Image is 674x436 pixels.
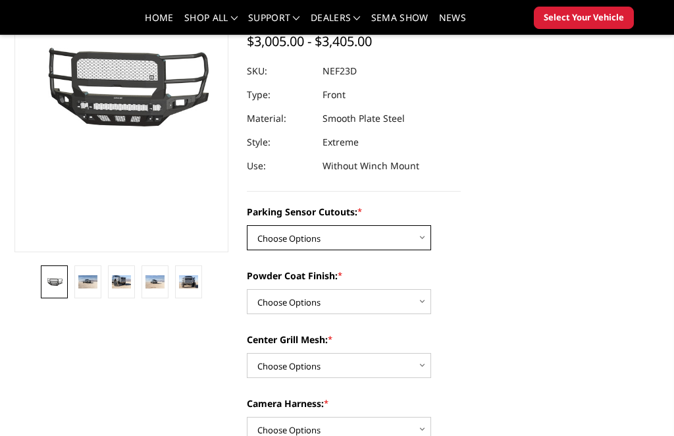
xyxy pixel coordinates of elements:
[247,396,461,410] label: Camera Harness:
[534,7,634,29] button: Select Your Vehicle
[323,83,346,107] dd: Front
[323,59,357,83] dd: NEF23D
[323,107,405,130] dd: Smooth Plate Steel
[179,275,198,288] img: 2023-2025 Ford F450-550 - Freedom Series - Extreme Front Bumper
[439,13,466,32] a: News
[247,107,313,130] dt: Material:
[145,13,173,32] a: Home
[247,205,461,219] label: Parking Sensor Cutouts:
[184,13,238,32] a: shop all
[248,13,300,32] a: Support
[247,59,313,83] dt: SKU:
[371,13,428,32] a: SEMA Show
[544,11,624,24] span: Select Your Vehicle
[247,333,461,346] label: Center Grill Mesh:
[145,275,165,288] img: 2023-2025 Ford F450-550 - Freedom Series - Extreme Front Bumper
[112,275,131,288] img: 2023-2025 Ford F450-550 - Freedom Series - Extreme Front Bumper
[247,130,313,154] dt: Style:
[45,277,64,287] img: 2023-2025 Ford F450-550 - Freedom Series - Extreme Front Bumper
[247,83,313,107] dt: Type:
[247,32,372,50] span: $3,005.00 - $3,405.00
[247,154,313,178] dt: Use:
[247,269,461,283] label: Powder Coat Finish:
[78,275,97,288] img: 2023-2025 Ford F450-550 - Freedom Series - Extreme Front Bumper
[323,154,419,178] dd: Without Winch Mount
[311,13,361,32] a: Dealers
[323,130,359,154] dd: Extreme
